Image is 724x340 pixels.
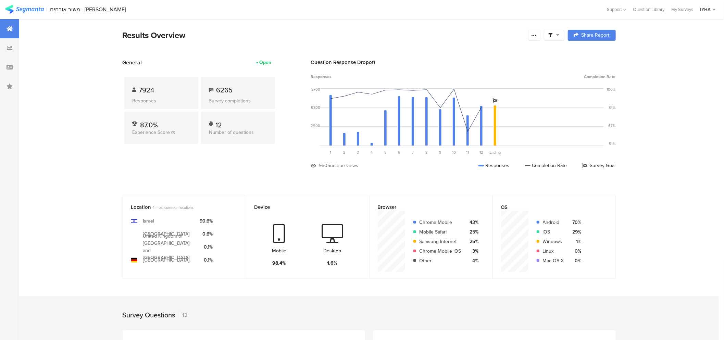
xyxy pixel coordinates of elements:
div: Browser [378,203,473,211]
div: Responses [478,162,510,169]
div: IYHA [700,6,711,13]
div: 1.6% [327,260,338,267]
div: Chrome Mobile iOS [420,248,461,255]
div: 0.1% [200,243,213,251]
div: Linux [543,248,564,255]
div: Open [260,59,272,66]
div: iOS [543,228,564,236]
div: Support [607,4,626,15]
span: 4 [371,150,373,155]
span: 9 [439,150,441,155]
span: 10 [452,150,456,155]
span: 4 most common locations [153,205,194,210]
div: Chrome Mobile [420,219,461,226]
div: Responses [133,97,190,104]
div: 0% [570,257,582,264]
div: 0.1% [200,256,213,264]
div: 25% [467,228,479,236]
div: 1% [570,238,582,245]
span: Number of questions [209,129,254,136]
span: 3 [357,150,359,155]
div: 51% [609,141,616,147]
div: Survey completions [209,97,267,104]
span: 8 [426,150,428,155]
span: 6265 [216,85,233,95]
span: Share Report [582,33,610,38]
a: Question Library [629,6,668,13]
div: 100% [607,87,616,92]
div: 70% [570,219,582,226]
span: 12 [479,150,483,155]
div: Results Overview [123,29,525,41]
div: 9605 [319,162,330,169]
div: Other [420,257,461,264]
span: 87.0% [140,120,158,130]
span: 5 [384,150,387,155]
div: 5800 [311,105,321,110]
span: 7924 [139,85,154,95]
div: Mac OS X [543,257,564,264]
div: 0.6% [200,230,213,238]
div: 12 [179,311,188,319]
div: 43% [467,219,479,226]
div: 0% [570,248,582,255]
span: 11 [466,150,469,155]
span: 6 [398,150,400,155]
a: My Surveys [668,6,697,13]
div: Survey Questions [123,310,175,320]
div: משוב אורחים - [PERSON_NAME] [50,6,126,13]
div: Desktop [324,247,341,254]
div: Windows [543,238,564,245]
div: 3% [467,248,479,255]
div: Location [131,203,226,211]
div: [GEOGRAPHIC_DATA] [143,256,190,264]
span: General [123,59,142,66]
div: 90.6% [200,217,213,225]
div: Android [543,219,564,226]
div: 4% [467,257,479,264]
div: Mobile Safari [420,228,461,236]
img: segmanta logo [5,5,44,14]
div: Ending [488,150,502,155]
div: Device [254,203,350,211]
div: 2900 [311,123,321,128]
div: Survey Goal [583,162,616,169]
span: Completion Rate [584,74,616,80]
div: Mobile [272,247,286,254]
div: 84% [609,105,616,110]
div: OS [501,203,596,211]
div: 25% [467,238,479,245]
span: Responses [311,74,332,80]
div: United Kingdom of [GEOGRAPHIC_DATA] and [GEOGRAPHIC_DATA] [143,232,194,261]
span: 7 [412,150,414,155]
div: Question Response Dropoff [311,59,616,66]
span: 1 [330,150,332,155]
span: Experience Score [133,129,170,136]
div: Completion Rate [525,162,567,169]
div: Samsung Internet [420,238,461,245]
i: Survey Goal [493,98,498,103]
div: Israel [143,217,154,225]
div: | [47,5,48,13]
div: 8700 [312,87,321,92]
div: [GEOGRAPHIC_DATA] [143,230,190,238]
div: 98.4% [272,260,286,267]
div: 29% [570,228,582,236]
span: 2 [343,150,346,155]
div: unique views [330,162,359,169]
div: 12 [216,120,222,127]
div: 67% [609,123,616,128]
